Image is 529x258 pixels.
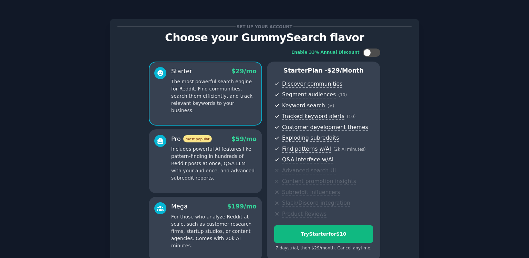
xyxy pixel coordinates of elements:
[231,136,257,142] span: $ 59 /mo
[347,114,355,119] span: ( 10 )
[282,200,350,207] span: Slack/Discord integration
[282,102,325,109] span: Keyword search
[236,23,294,30] span: Set up your account
[117,32,412,44] p: Choose your GummySearch flavor
[183,135,212,142] span: most popular
[171,135,212,143] div: Pro
[282,178,356,185] span: Content promotion insights
[171,67,192,76] div: Starter
[171,78,257,114] p: The most powerful search engine for Reddit. Find communities, search them efficiently, and track ...
[338,93,347,97] span: ( 10 )
[282,124,368,131] span: Customer development themes
[282,156,333,163] span: Q&A interface w/AI
[171,146,257,182] p: Includes powerful AI features like pattern-finding in hundreds of Reddit posts at once, Q&A LLM w...
[282,80,342,88] span: Discover communities
[171,213,257,249] p: For those who analyze Reddit at scale, such as customer research firms, startup studios, or conte...
[282,113,344,120] span: Tracked keyword alerts
[274,225,373,243] button: TryStarterfor$10
[274,230,373,238] div: Try Starter for $10
[274,245,373,251] div: 7 days trial, then $ 29 /month . Cancel anytime.
[282,146,331,153] span: Find patterns w/AI
[282,189,340,196] span: Subreddit influencers
[231,68,257,75] span: $ 29 /mo
[282,211,326,218] span: Product Reviews
[333,147,366,152] span: ( 2k AI minutes )
[282,167,336,174] span: Advanced search UI
[327,67,364,74] span: $ 29 /month
[282,135,339,142] span: Exploding subreddits
[282,91,336,98] span: Segment audiences
[291,50,360,56] div: Enable 33% Annual Discount
[328,104,334,108] span: ( ∞ )
[171,202,188,211] div: Mega
[227,203,257,210] span: $ 199 /mo
[274,66,373,75] p: Starter Plan -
